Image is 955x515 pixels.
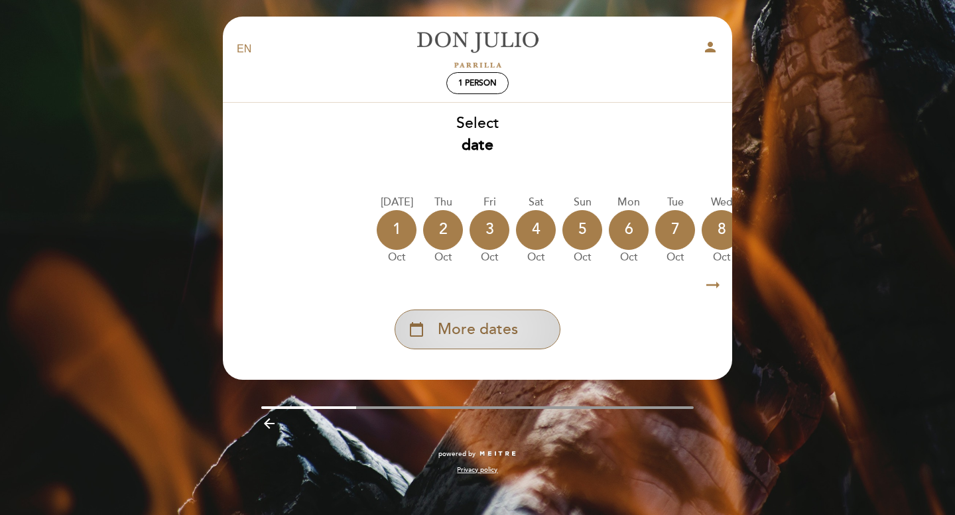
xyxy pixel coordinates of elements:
[222,113,733,156] div: Select
[655,250,695,265] div: Oct
[703,271,723,300] i: arrow_right_alt
[395,31,560,68] a: [PERSON_NAME]
[516,195,556,210] div: Sat
[562,210,602,250] div: 5
[516,210,556,250] div: 4
[702,210,741,250] div: 8
[458,78,497,88] span: 1 person
[609,195,649,210] div: Mon
[470,250,509,265] div: Oct
[438,319,518,341] span: More dates
[702,250,741,265] div: Oct
[609,210,649,250] div: 6
[462,136,493,154] b: date
[609,250,649,265] div: Oct
[655,210,695,250] div: 7
[702,39,718,55] i: person
[409,318,424,341] i: calendar_today
[702,39,718,60] button: person
[377,210,416,250] div: 1
[438,449,517,459] a: powered by
[655,195,695,210] div: Tue
[423,210,463,250] div: 2
[423,195,463,210] div: Thu
[377,195,416,210] div: [DATE]
[479,451,517,457] img: MEITRE
[562,195,602,210] div: Sun
[457,465,497,475] a: Privacy policy
[516,250,556,265] div: Oct
[470,210,509,250] div: 3
[438,449,476,459] span: powered by
[261,416,277,431] i: arrow_backward
[423,250,463,265] div: Oct
[470,195,509,210] div: Fri
[562,250,602,265] div: Oct
[702,195,741,210] div: Wed
[377,250,416,265] div: Oct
